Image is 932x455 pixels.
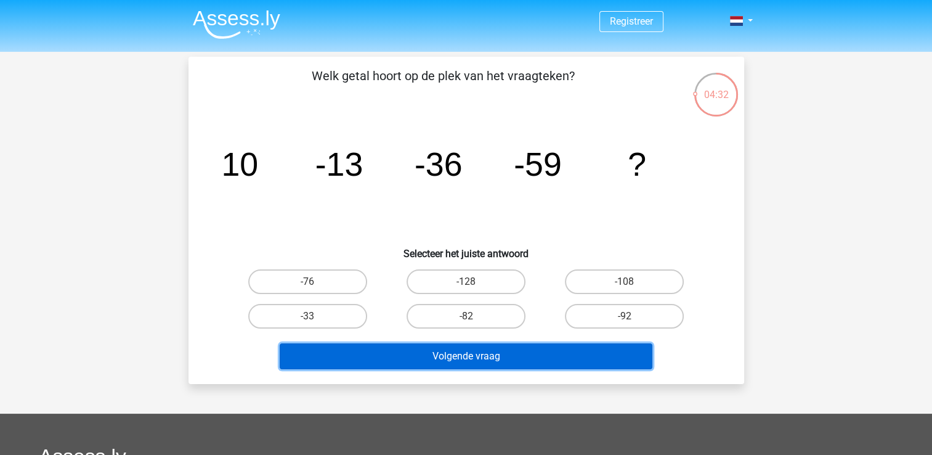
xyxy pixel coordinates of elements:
tspan: -13 [315,146,363,182]
label: -82 [407,304,525,329]
label: -108 [565,269,684,294]
tspan: ? [628,146,646,182]
label: -76 [248,269,367,294]
div: 04:32 [693,72,739,102]
tspan: -36 [414,146,462,182]
button: Volgende vraag [280,343,652,369]
label: -92 [565,304,684,329]
h6: Selecteer het juiste antwoord [208,238,724,260]
img: Assessly [193,10,280,39]
p: Welk getal hoort op de plek van het vraagteken? [208,67,678,104]
label: -33 [248,304,367,329]
tspan: 10 [221,146,258,182]
a: Registreer [610,15,653,27]
label: -128 [407,269,525,294]
tspan: -59 [514,146,562,182]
